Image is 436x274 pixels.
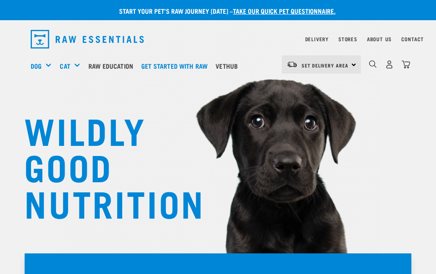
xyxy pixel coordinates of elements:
a: Dog [31,61,42,71]
a: take our quick pet questionnaire. [233,9,335,13]
img: user.png [385,60,394,69]
img: home-icon@2x.png [402,60,410,69]
a: Vethub [214,50,244,82]
img: van-moving.png [287,61,298,68]
a: Raw Education [86,50,139,82]
a: Get started with Raw [139,50,214,82]
span: Set Delivery Area [302,64,348,67]
img: home-icon-1@2x.png [369,60,377,68]
img: Raw Essentials Logo [31,30,144,48]
nav: dropdown navigation [24,27,412,52]
a: About Us [367,38,392,40]
a: Cat [60,61,70,71]
h1: WILDLY GOOD NUTRITION [24,111,186,220]
a: Contact [401,38,424,40]
a: Delivery [305,38,329,40]
a: Stores [338,38,357,40]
